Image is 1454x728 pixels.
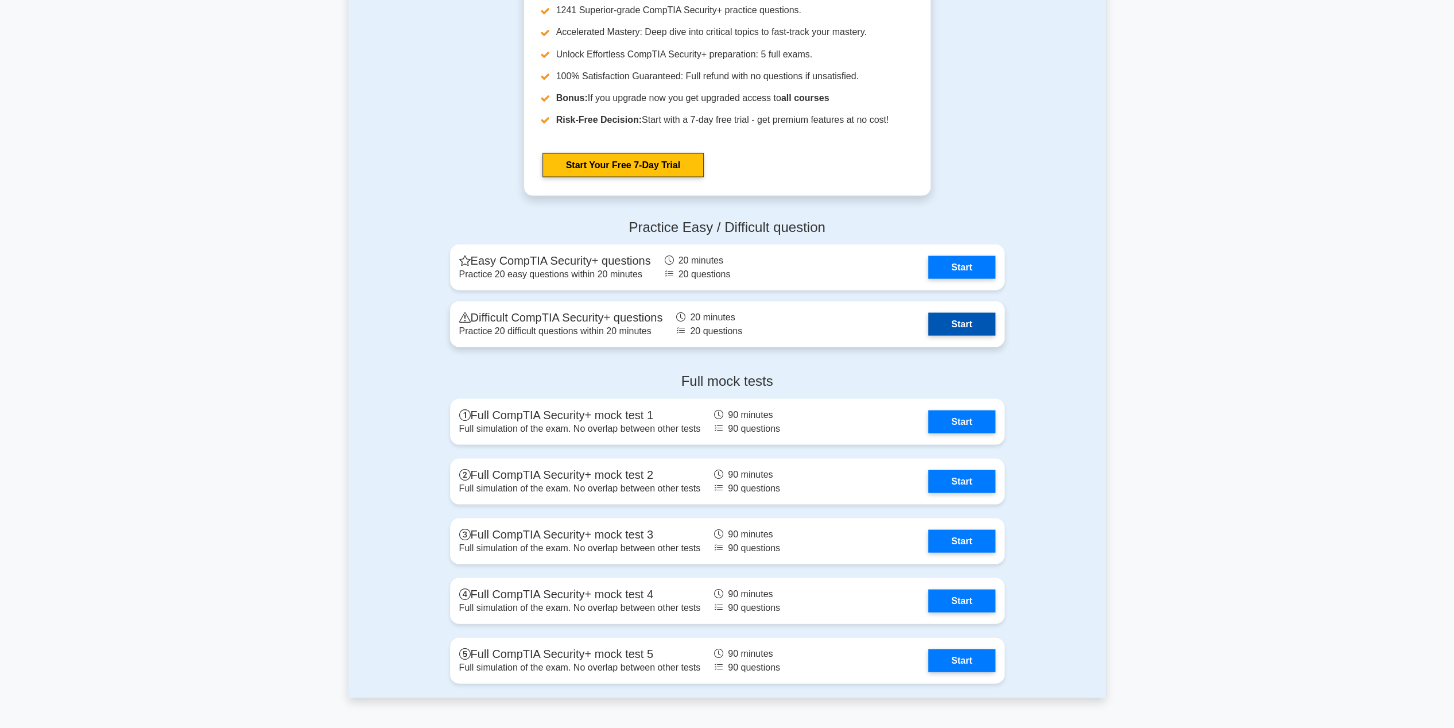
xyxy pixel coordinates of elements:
a: Start [928,649,995,672]
h4: Practice Easy / Difficult question [450,219,1005,235]
a: Start [928,312,995,335]
a: Start [928,255,995,278]
a: Start Your Free 7-Day Trial [542,153,704,177]
a: Start [928,529,995,552]
h4: Full mock tests [450,373,1005,389]
a: Start [928,410,995,433]
a: Start [928,470,995,493]
a: Start [928,589,995,612]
